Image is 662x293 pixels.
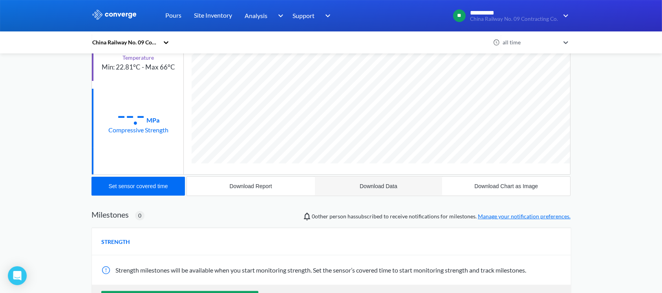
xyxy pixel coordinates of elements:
span: Strength milestones will be available when you start monitoring strength. Set the sensor’s covere... [115,266,526,274]
span: STRENGTH [101,238,130,246]
span: China Railway No. 09 Contracting Co. [470,16,558,22]
div: Compressive Strength [108,125,168,135]
div: China Railway No. 09 Contracting Co. [91,38,159,47]
span: 0 other [312,213,328,220]
div: Download Data [360,183,397,189]
img: logo_ewhite.svg [91,9,137,20]
button: Download Data [315,177,442,196]
div: Set sensor covered time [109,183,168,189]
a: Manage your notification preferences. [478,213,571,220]
img: downArrow.svg [273,11,285,20]
img: downArrow.svg [558,11,571,20]
button: Set sensor covered time [91,177,185,196]
img: icon-clock.svg [493,39,500,46]
h2: Milestones [91,210,129,219]
div: all time [501,38,560,47]
div: Download Report [230,183,272,189]
span: person has subscribed to receive notifications for milestones. [312,212,571,221]
span: 0 [138,211,141,220]
div: Min: 22.81°C - Max 66°C [102,62,175,73]
div: Open Intercom Messenger [8,266,27,285]
div: --.- [117,105,145,125]
div: Temperature [123,53,154,62]
button: Download Report [187,177,315,196]
img: downArrow.svg [320,11,333,20]
img: notifications-icon.svg [302,212,312,221]
div: Download Chart as Image [474,183,538,189]
span: Analysis [245,11,267,20]
button: Download Chart as Image [443,177,570,196]
span: Support [293,11,315,20]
